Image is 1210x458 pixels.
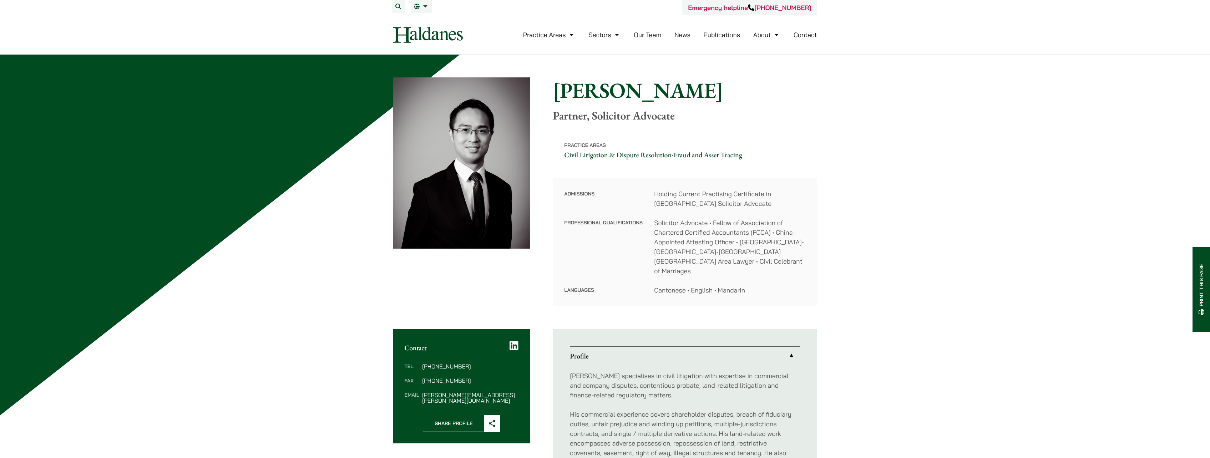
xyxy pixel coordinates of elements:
a: Emergency helpline[PHONE_NUMBER] [688,4,811,12]
dt: Admissions [564,189,643,218]
dd: [PHONE_NUMBER] [422,378,518,383]
dt: Fax [405,378,419,392]
dt: Email [405,392,419,403]
a: LinkedIn [510,341,518,351]
p: • [553,134,817,166]
h2: Contact [405,343,519,352]
a: Civil Litigation & Dispute Resolution [564,150,672,159]
a: News [674,31,690,39]
a: Fraud and Asset Tracing [674,150,742,159]
dd: [PHONE_NUMBER] [422,363,518,369]
dd: Cantonese • English • Mandarin [654,285,805,295]
dt: Tel [405,363,419,378]
p: [PERSON_NAME] specialises in civil litigation with expertise in commercial and company disputes, ... [570,371,800,400]
a: About [753,31,780,39]
a: EN [414,4,429,9]
a: Publications [704,31,740,39]
span: Share Profile [423,415,484,432]
dt: Professional Qualifications [564,218,643,285]
a: Profile [570,347,800,365]
button: Share Profile [423,415,500,432]
a: Practice Areas [523,31,576,39]
dt: Languages [564,285,643,295]
img: Logo of Haldanes [393,27,463,43]
dd: [PERSON_NAME][EMAIL_ADDRESS][PERSON_NAME][DOMAIN_NAME] [422,392,518,403]
a: Sectors [588,31,621,39]
dd: Solicitor Advocate • Fellow of Association of Chartered Certified Accountants (FCCA) • China-Appo... [654,218,805,276]
a: Contact [794,31,817,39]
p: Partner, Solicitor Advocate [553,109,817,122]
a: Our Team [634,31,661,39]
span: Practice Areas [564,142,606,148]
dd: Holding Current Practising Certificate in [GEOGRAPHIC_DATA] Solicitor Advocate [654,189,805,208]
h1: [PERSON_NAME] [553,77,817,103]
